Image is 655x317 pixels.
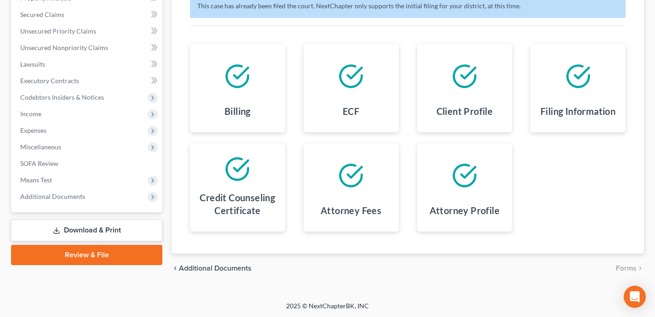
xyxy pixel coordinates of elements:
[20,44,108,51] span: Unsecured Nonpriority Claims
[20,159,58,167] span: SOFA Review
[13,56,162,73] a: Lawsuits
[179,265,252,272] span: Additional Documents
[172,265,252,272] a: chevron_left Additional Documents
[20,60,45,68] span: Lawsuits
[13,73,162,89] a: Executory Contracts
[172,265,179,272] i: chevron_left
[224,105,251,118] h4: Billing
[616,265,644,272] button: Forms chevron_right
[540,105,615,118] h4: Filing Information
[20,176,52,184] span: Means Test
[321,204,381,217] h4: Attorney Fees
[20,110,41,118] span: Income
[343,105,359,118] h4: ECF
[637,265,644,272] i: chevron_right
[20,192,85,200] span: Additional Documents
[20,11,64,18] span: Secured Claims
[616,265,637,272] span: Forms
[430,204,500,217] h4: Attorney Profile
[13,6,162,23] a: Secured Claims
[13,23,162,40] a: Unsecured Priority Claims
[20,77,79,85] span: Executory Contracts
[197,191,278,217] h4: Credit Counseling Certificate
[11,245,162,265] a: Review & File
[20,27,96,35] span: Unsecured Priority Claims
[20,126,46,134] span: Expenses
[13,155,162,172] a: SOFA Review
[20,93,104,101] span: Codebtors Insiders & Notices
[624,286,646,308] div: Open Intercom Messenger
[20,143,61,151] span: Miscellaneous
[13,40,162,56] a: Unsecured Nonpriority Claims
[437,105,493,118] h4: Client Profile
[11,220,162,241] a: Download & Print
